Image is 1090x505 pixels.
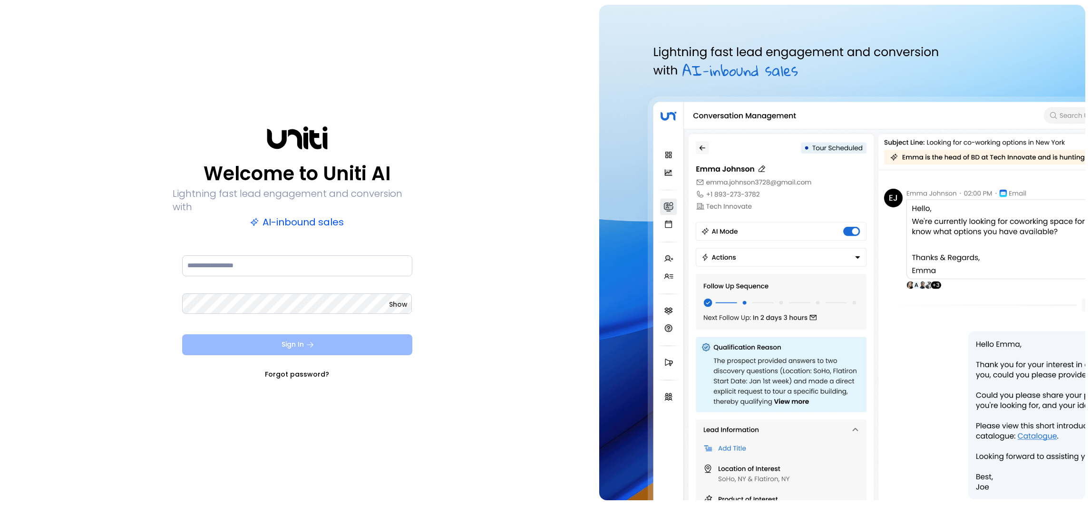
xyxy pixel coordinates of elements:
p: Lightning fast lead engagement and conversion with [173,187,422,214]
p: Welcome to Uniti AI [204,162,390,185]
p: AI-inbound sales [250,215,344,229]
a: Forgot password? [265,369,329,379]
button: Show [389,300,408,309]
img: auth-hero.png [599,5,1085,500]
button: Sign In [182,334,412,355]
